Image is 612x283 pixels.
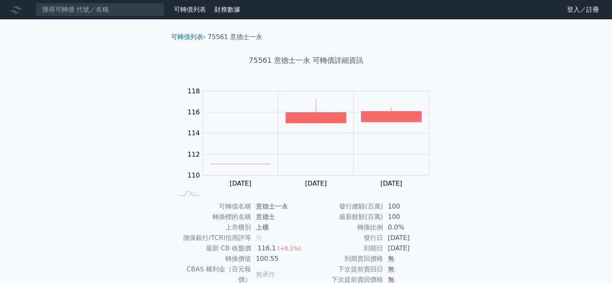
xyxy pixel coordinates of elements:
tspan: 118 [188,87,200,95]
td: 轉換比例 [306,222,383,233]
td: 意德士 [251,212,306,222]
td: 可轉債名稱 [174,201,251,212]
td: 上櫃 [251,222,306,233]
a: 登入／註冊 [560,3,606,16]
td: 無 [383,264,438,275]
td: 發行日 [306,233,383,243]
h1: 75561 意德士一永 可轉債詳細資訊 [165,55,448,66]
td: 最新 CB 收盤價 [174,243,251,254]
td: 無 [383,254,438,264]
td: 轉換標的名稱 [174,212,251,222]
span: 無 [256,234,262,242]
li: › [171,32,206,42]
g: Series [210,99,422,164]
td: 100 [383,201,438,212]
a: 財務數據 [214,6,240,13]
tspan: [DATE] [305,180,327,187]
td: 100 [383,212,438,222]
a: 可轉債列表 [171,33,203,41]
td: 轉換價值 [174,254,251,264]
td: 發行總額(百萬) [306,201,383,212]
td: 到期日 [306,243,383,254]
span: 無承作 [256,271,275,278]
tspan: 114 [188,129,200,137]
td: 擔保銀行/TCRI信用評等 [174,233,251,243]
td: [DATE] [383,233,438,243]
tspan: [DATE] [380,180,402,187]
td: 100.55 [251,254,306,264]
li: 75561 意德士一永 [208,32,262,42]
tspan: 116 [188,108,200,116]
span: (+0.1%) [278,245,301,252]
td: [DATE] [383,243,438,254]
td: 最新餘額(百萬) [306,212,383,222]
td: 意德士一永 [251,201,306,212]
g: Chart [183,87,441,187]
td: 上市櫃別 [174,222,251,233]
td: 到期賣回價格 [306,254,383,264]
a: 可轉債列表 [174,6,206,13]
tspan: 112 [188,151,200,158]
tspan: [DATE] [230,180,251,187]
td: 下次提前賣回日 [306,264,383,275]
tspan: 110 [188,171,200,179]
div: 116.1 [256,243,278,254]
input: 搜尋可轉債 代號／名稱 [35,3,164,17]
td: 0.0% [383,222,438,233]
